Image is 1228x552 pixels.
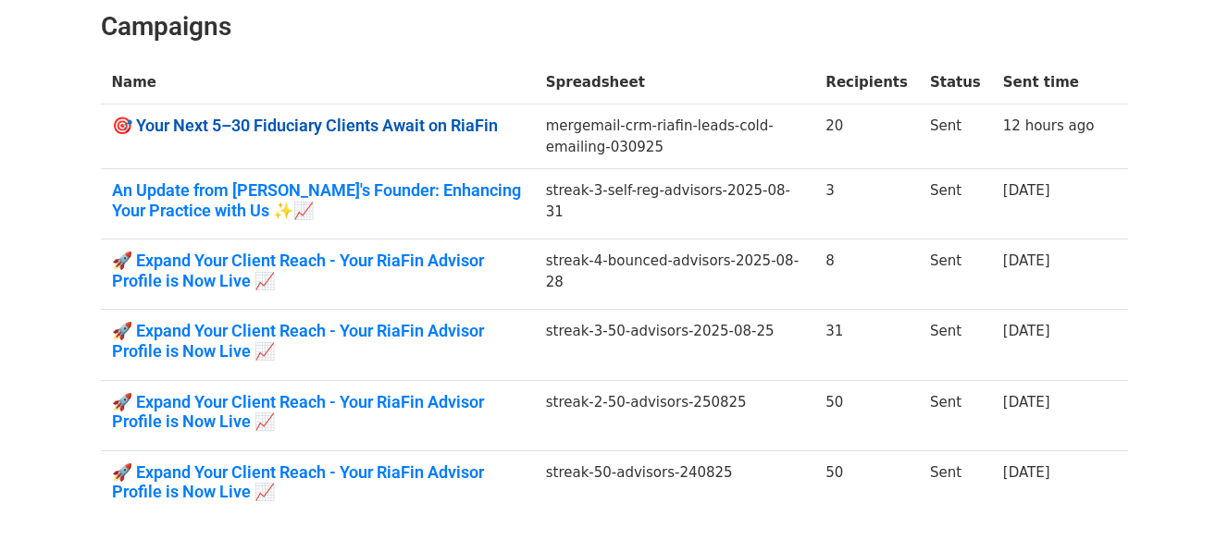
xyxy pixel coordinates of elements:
[112,462,524,502] a: 🚀 Expand Your Client Reach - Your RiaFin Advisor Profile is Now Live 📈
[919,239,992,310] td: Sent
[112,116,524,136] a: 🎯 Your Next 5–30 Fiduciary Clients Await on RiaFin
[112,321,524,361] a: 🚀 Expand Your Client Reach - Your RiaFin Advisor Profile is Now Live 📈
[535,310,815,380] td: streak-3-50-advisors-2025-08-25
[535,104,815,169] td: mergemail-crm-riafin-leads-cold-emailing-030925
[101,11,1128,43] h2: Campaigns
[1003,394,1050,411] a: [DATE]
[1003,182,1050,199] a: [DATE]
[814,104,919,169] td: 20
[919,310,992,380] td: Sent
[919,380,992,450] td: Sent
[814,310,919,380] td: 31
[814,169,919,239] td: 3
[1003,252,1050,269] a: [DATE]
[919,169,992,239] td: Sent
[814,450,919,521] td: 50
[112,251,524,290] a: 🚀 Expand Your Client Reach - Your RiaFin Advisor Profile is Now Live 📈
[535,169,815,239] td: streak-3-self-reg-advisors-2025-08-31
[814,380,919,450] td: 50
[992,61,1106,104] th: Sent time
[112,392,524,432] a: 🚀 Expand Your Client Reach - Your RiaFin Advisor Profile is Now Live 📈
[814,239,919,310] td: 8
[814,61,919,104] th: Recipients
[535,380,815,450] td: streak-2-50-advisors-250825
[1003,464,1050,481] a: [DATE]
[535,450,815,521] td: streak-50-advisors-240825
[535,61,815,104] th: Spreadsheet
[919,450,992,521] td: Sent
[919,104,992,169] td: Sent
[1003,323,1050,339] a: [DATE]
[1135,463,1228,552] iframe: Chat Widget
[919,61,992,104] th: Status
[101,61,535,104] th: Name
[112,180,524,220] a: An Update from [PERSON_NAME]'s Founder: Enhancing Your Practice with Us ✨📈
[535,239,815,310] td: streak-4-bounced-advisors-2025-08-28
[1003,117,1095,134] a: 12 hours ago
